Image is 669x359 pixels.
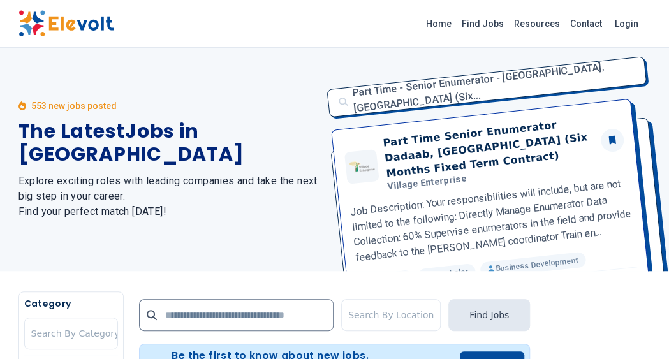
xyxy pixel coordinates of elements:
a: Contact [565,13,607,34]
h2: Explore exciting roles with leading companies and take the next big step in your career. Find you... [18,173,320,219]
img: Elevolt [18,10,114,37]
p: 553 new jobs posted [31,99,117,112]
h1: The Latest Jobs in [GEOGRAPHIC_DATA] [18,120,320,166]
button: Find Jobs [448,299,530,331]
a: Resources [509,13,565,34]
a: Login [607,11,646,36]
h5: Category [24,297,118,310]
a: Home [421,13,457,34]
a: Find Jobs [457,13,509,34]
